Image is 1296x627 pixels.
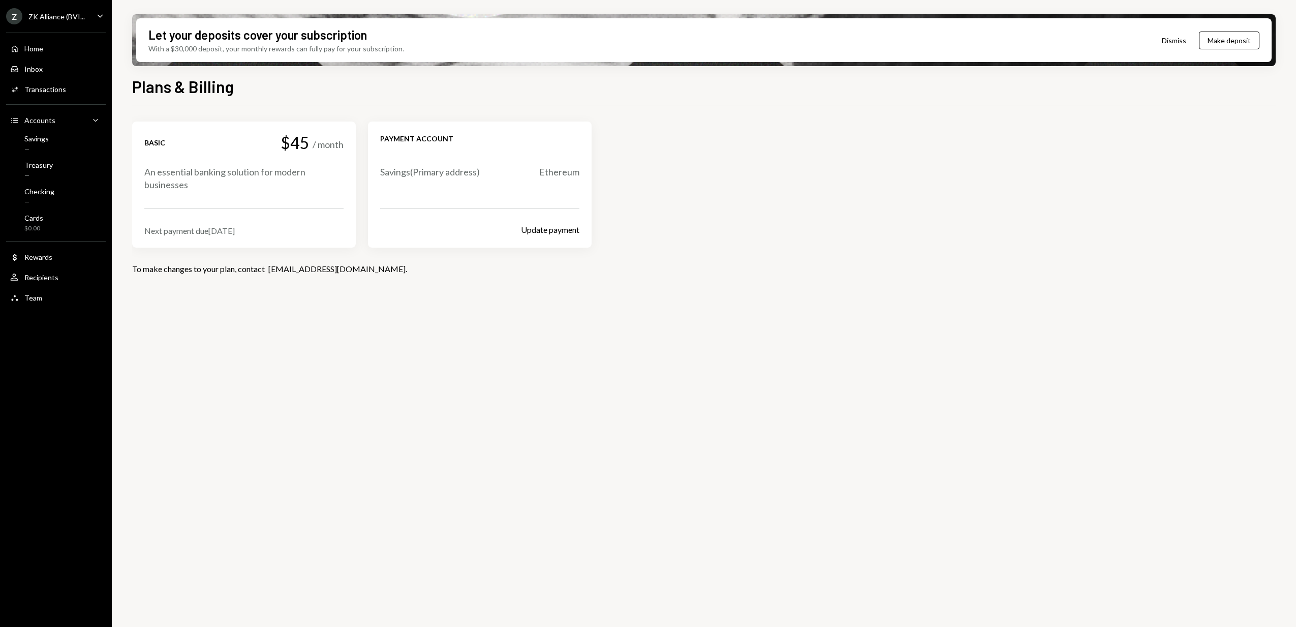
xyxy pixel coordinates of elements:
div: Let your deposits cover your subscription [148,26,367,43]
a: Savings— [6,131,106,156]
button: Make deposit [1199,32,1259,49]
div: Transactions [24,85,66,94]
div: To make changes to your plan, contact . [132,264,1276,274]
a: Treasury— [6,158,106,182]
div: An essential banking solution for modern businesses [144,166,344,191]
a: Transactions [6,80,106,98]
a: Inbox [6,59,106,78]
div: $0.00 [24,224,43,233]
a: [EMAIL_ADDRESS][DOMAIN_NAME] [268,264,406,275]
div: Checking [24,187,54,196]
div: Accounts [24,116,55,125]
a: Checking— [6,184,106,208]
div: — [24,171,53,180]
div: — [24,198,54,206]
div: — [24,145,49,154]
div: Recipients [24,273,58,282]
div: Next payment due [DATE] [144,226,344,235]
a: Accounts [6,111,106,129]
div: Inbox [24,65,43,73]
div: Z [6,8,22,24]
div: Savings [24,134,49,143]
a: Rewards [6,248,106,266]
div: $45 [281,134,310,152]
button: Update payment [521,225,579,235]
div: Cards [24,214,43,222]
a: Cards$0.00 [6,211,106,235]
div: Treasury [24,161,53,169]
a: Recipients [6,268,106,286]
button: Dismiss [1149,28,1199,52]
div: Payment account [380,134,579,143]
div: With a $30,000 deposit, your monthly rewards can fully pay for your subscription. [148,43,404,54]
div: Savings ( Primary address) [380,166,480,178]
div: / month [313,138,344,151]
div: Rewards [24,253,52,261]
a: Team [6,288,106,307]
div: Team [24,293,42,302]
div: Ethereum [539,166,579,178]
a: Home [6,39,106,57]
div: Home [24,44,43,53]
div: Basic [144,138,165,147]
div: ZK Alliance (BVI... [28,12,85,21]
h1: Plans & Billing [132,76,234,97]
